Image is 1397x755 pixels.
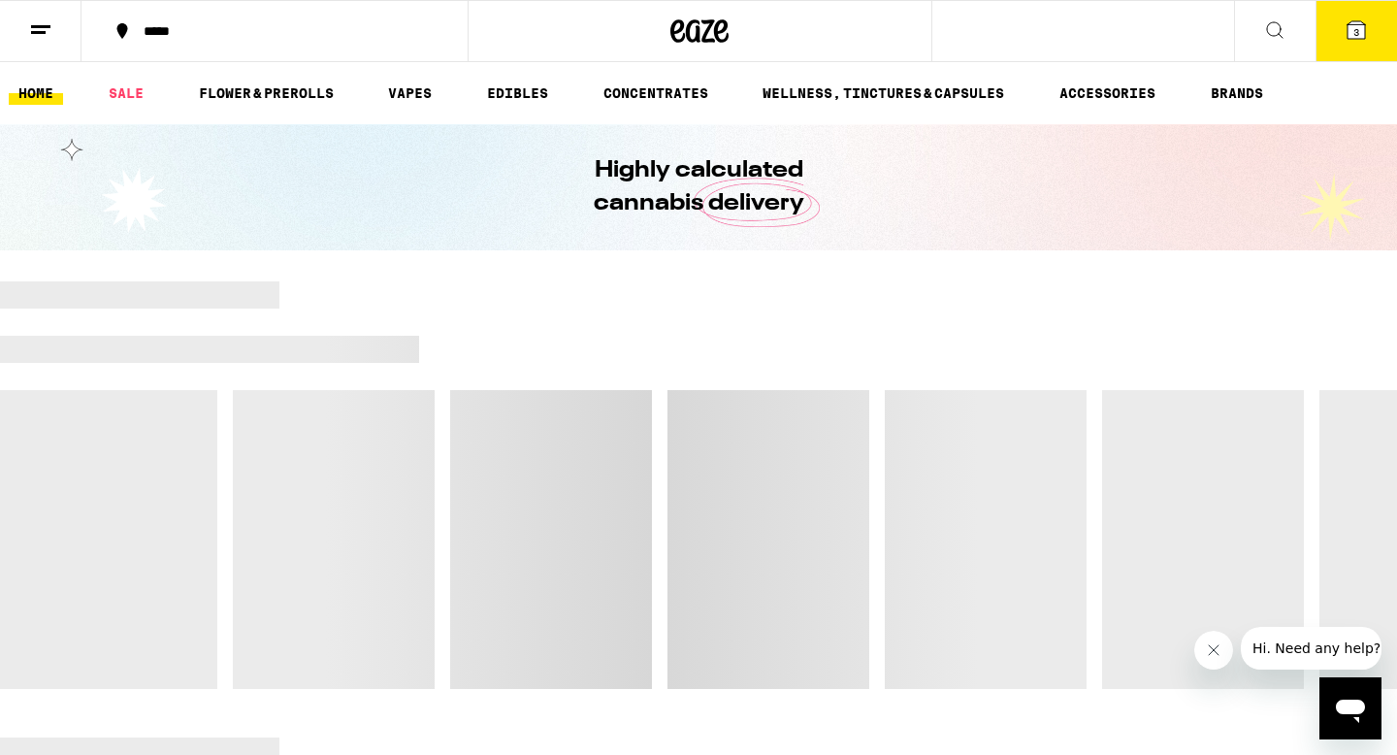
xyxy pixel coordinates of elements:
[1194,631,1233,670] iframe: Close message
[477,82,558,105] a: EDIBLES
[1241,627,1381,670] iframe: Message from company
[99,82,153,105] a: SALE
[1353,26,1359,38] span: 3
[1050,82,1165,105] a: ACCESSORIES
[1319,677,1381,739] iframe: Button to launch messaging window
[594,82,718,105] a: CONCENTRATES
[9,82,63,105] a: HOME
[1201,82,1273,105] a: BRANDS
[538,154,859,220] h1: Highly calculated cannabis delivery
[753,82,1014,105] a: WELLNESS, TINCTURES & CAPSULES
[189,82,343,105] a: FLOWER & PREROLLS
[1316,1,1397,61] button: 3
[378,82,441,105] a: VAPES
